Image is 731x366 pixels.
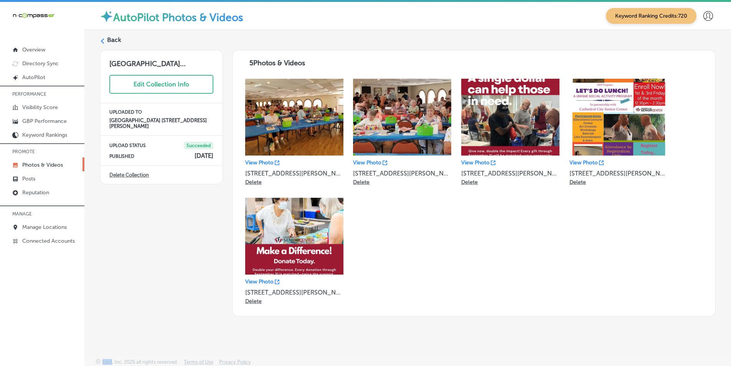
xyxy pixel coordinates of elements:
p: Photos & Videos [22,162,63,168]
p: [STREET_ADDRESS][PERSON_NAME] [353,170,451,177]
p: View Photo [569,159,598,166]
img: Collection thumbnail [353,79,451,156]
p: UPLOADED TO [109,109,213,115]
p: View Photo [245,278,274,285]
p: PUBLISHED [109,154,134,159]
p: Reputation [22,189,49,196]
span: Keyword Ranking Credits: 720 [606,8,696,24]
p: Delete [461,179,478,185]
span: Succeeded [184,142,213,149]
img: Collection thumbnail [245,79,343,156]
p: AutoPilot [22,74,45,81]
p: Visibility Score [22,104,58,111]
p: [STREET_ADDRESS][PERSON_NAME] [461,170,559,177]
a: View Photo [245,159,279,166]
p: Manage Locations [22,224,67,230]
h4: [DATE] [195,152,213,159]
label: AutoPilot Photos & Videos [113,11,243,24]
p: [STREET_ADDRESS][PERSON_NAME] [245,170,343,177]
img: Collection thumbnail [569,79,668,156]
p: View Photo [245,159,274,166]
a: View Photo [461,159,495,166]
p: Locl, Inc. 2025 all rights reserved. [102,359,178,365]
h3: [GEOGRAPHIC_DATA]... [100,50,223,68]
p: [STREET_ADDRESS][PERSON_NAME] [245,289,343,296]
img: Collection thumbnail [461,79,559,156]
p: View Photo [353,159,381,166]
p: Delete [569,179,586,185]
p: Connected Accounts [22,238,75,244]
p: Directory Sync [22,60,59,67]
p: Posts [22,176,35,182]
p: Keyword Rankings [22,132,67,138]
a: View Photo [569,159,604,166]
p: Delete [245,298,262,305]
img: autopilot-icon [100,10,113,23]
label: Back [107,36,121,44]
p: [STREET_ADDRESS][PERSON_NAME] [569,170,668,177]
p: GBP Performance [22,118,67,124]
p: View Photo [461,159,490,166]
p: Delete [245,179,262,185]
button: Edit Collection Info [109,75,213,94]
p: Overview [22,46,45,53]
h4: [GEOGRAPHIC_DATA] [STREET_ADDRESS][PERSON_NAME] [109,118,213,129]
p: UPLOAD STATUS [109,143,146,148]
p: Delete [353,179,370,185]
a: View Photo [353,159,387,166]
span: 5 Photos & Videos [249,59,305,67]
a: View Photo [245,278,279,285]
img: Collection thumbnail [245,198,343,275]
a: Delete Collection [109,172,149,178]
img: 660ab0bf-5cc7-4cb8-ba1c-48b5ae0f18e60NCTV_CLogo_TV_Black_-500x88.png [12,12,54,19]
